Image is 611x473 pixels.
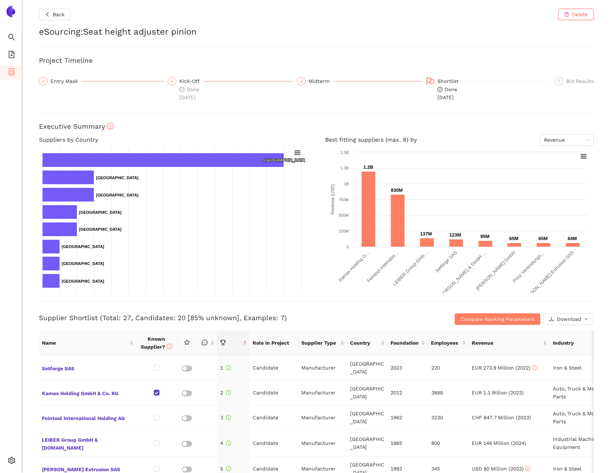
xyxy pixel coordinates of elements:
[141,336,173,350] span: Known Supplier?
[363,164,373,170] text: 1.2B
[39,77,163,85] div: Entry Mask
[366,250,400,283] text: Feintool Internatio…
[420,231,432,236] text: 137M
[426,77,435,85] span: flag
[344,182,348,186] text: 1B
[309,77,334,85] div: Midterm
[532,365,537,370] span: info-circle
[250,405,298,430] td: Candidate
[475,250,516,291] text: [PERSON_NAME] GmbH
[8,454,15,469] span: setting
[428,331,468,355] th: this column's title is Employees,this column is sortable
[388,380,428,405] td: 2012
[226,466,231,471] span: info-circle
[339,198,349,202] text: 750M
[39,331,136,355] th: this column's title is Name,this column is sortable
[549,317,554,322] span: download
[538,236,547,241] text: 65M
[62,261,104,266] text: [GEOGRAPHIC_DATA]
[226,390,231,395] span: info-circle
[197,331,217,355] th: this column is sortable
[179,87,184,92] span: check-circle
[8,31,15,45] span: search
[390,339,420,347] span: Foundation
[347,430,388,456] td: [GEOGRAPHIC_DATA]
[39,134,308,146] h4: Suppliers by Country
[298,355,347,380] td: Manufacturer
[179,87,199,100] span: Done [DATE]
[388,430,428,456] td: 1965
[437,87,442,92] span: check-circle
[472,339,542,347] span: Revenue
[572,10,588,18] span: Delete
[5,6,17,17] img: Logo
[226,441,231,446] span: info-circle
[558,9,594,20] button: deleteDelete
[226,415,231,420] span: info-circle
[42,363,134,372] span: Setforge SAS
[301,339,339,347] span: Supplier Type
[226,365,231,370] span: info-circle
[39,56,594,65] h3: Project Timeline
[472,365,537,371] span: EUR 273.9 Million (2022)
[426,77,550,101] div: Shortlistcheck-circleDone[DATE]
[472,440,526,446] span: EUR 146 Million (2024)
[568,236,577,241] text: 64M
[469,331,550,355] th: this column's title is Revenue,this column is sortable
[220,466,231,472] span: 5
[107,123,114,129] span: info-circle
[79,227,122,231] text: [GEOGRAPHIC_DATA]
[438,250,487,299] text: [PERSON_NAME] & GmbH …
[298,380,347,405] td: Manufacturer
[428,405,469,430] td: 3230
[220,365,231,371] span: 1
[472,390,524,395] span: EUR 1.1 Billion (2023)
[347,355,388,380] td: [GEOGRAPHIC_DATA]
[62,279,104,283] text: [GEOGRAPHIC_DATA]
[298,405,347,430] td: Manufacturer
[179,77,204,85] div: Kick-Off
[42,388,134,397] span: Kamax Holding GmbH & Co. KG
[170,79,174,83] span: check
[557,315,581,323] span: Download
[96,176,139,180] text: [GEOGRAPHIC_DATA]
[264,158,306,162] text: [GEOGRAPHIC_DATA]
[347,380,388,405] td: [GEOGRAPHIC_DATA]
[62,244,104,249] text: [GEOGRAPHIC_DATA]
[8,66,15,80] span: container
[298,430,347,456] td: Manufacturer
[167,344,173,349] span: info-circle
[584,317,588,322] span: down
[388,355,428,380] td: 2023
[525,466,530,471] span: info-circle
[250,355,298,380] td: Candidate
[220,415,231,420] span: 3
[449,232,461,238] text: 123M
[220,440,231,446] span: 4
[41,79,45,83] span: check
[347,405,388,430] td: [GEOGRAPHIC_DATA]
[437,77,463,85] div: Shortlist
[45,12,50,18] span: left
[428,430,469,456] td: 800
[350,339,379,347] span: Country
[391,187,403,193] text: 830M
[79,210,122,215] text: [GEOGRAPHIC_DATA]
[298,331,347,355] th: this column's title is Supplier Type,this column is sortable
[299,79,304,83] span: check
[184,340,190,345] span: star
[388,331,428,355] th: this column's title is Foundation,this column is sortable
[339,229,349,233] text: 250M
[347,331,388,355] th: this column's title is Country,this column is sortable
[509,236,518,241] text: 65M
[220,340,226,345] span: trophy
[437,87,457,100] span: Done [DATE]
[434,249,458,274] text: Setforge SAS
[51,77,82,85] div: Entry Mask
[392,250,429,287] text: LEIBER Group Gmb…
[39,26,594,38] h2: eSourcing : Seat height adjuster pinion
[96,193,139,197] text: [GEOGRAPHIC_DATA]
[220,390,231,395] span: 2
[39,9,70,20] button: leftBack
[337,250,370,283] text: Kamax Holding G…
